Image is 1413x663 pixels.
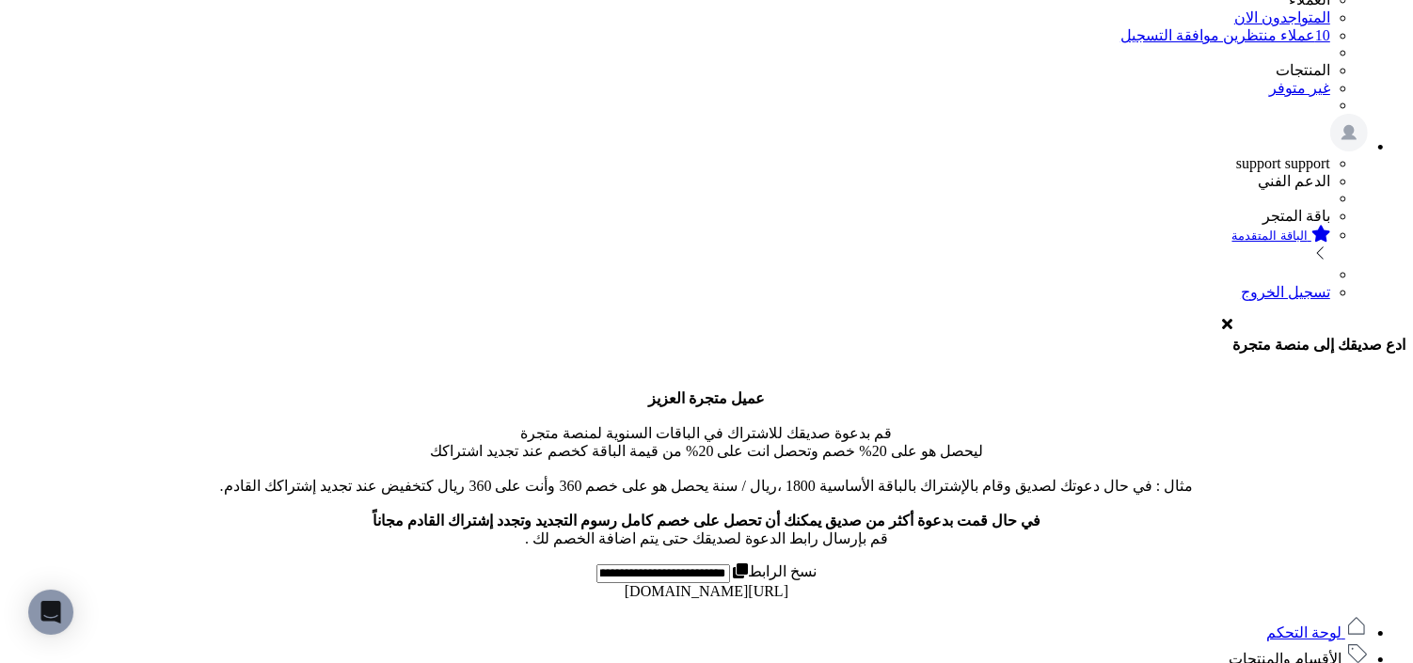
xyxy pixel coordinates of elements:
[1241,284,1330,300] a: تسجيل الخروج
[373,513,1040,529] b: في حال قمت بدعوة أكثر من صديق يمكنك أن تحصل على خصم كامل رسوم التجديد وتجدد إشتراك القادم مجاناً
[1232,336,1405,354] h4: ادع صديقك إلى منصة متجرة
[1315,27,1330,43] span: 10
[1120,27,1330,43] a: 10عملاء منتظرين موافقة التسجيل
[8,389,1405,547] p: قم بدعوة صديقك للاشتراك في الباقات السنوية لمنصة متجرة ليحصل هو على 20% خصم وتحصل انت على 20% من ...
[1236,155,1330,171] span: support support
[1266,624,1342,640] span: لوحة التحكم
[8,207,1330,225] li: باقة المتجر
[28,590,73,635] div: Open Intercom Messenger
[1232,229,1308,243] small: الباقة المتقدمة
[8,172,1330,190] li: الدعم الفني
[1266,624,1368,640] a: لوحة التحكم
[8,225,1330,266] a: الباقة المتقدمة
[648,390,765,406] b: عميل متجرة العزيز
[730,563,818,579] label: نسخ الرابط
[1269,80,1330,96] a: غير متوفر
[8,61,1330,79] li: المنتجات
[1234,9,1330,25] a: المتواجدون الان
[8,583,1405,600] div: [URL][DOMAIN_NAME]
